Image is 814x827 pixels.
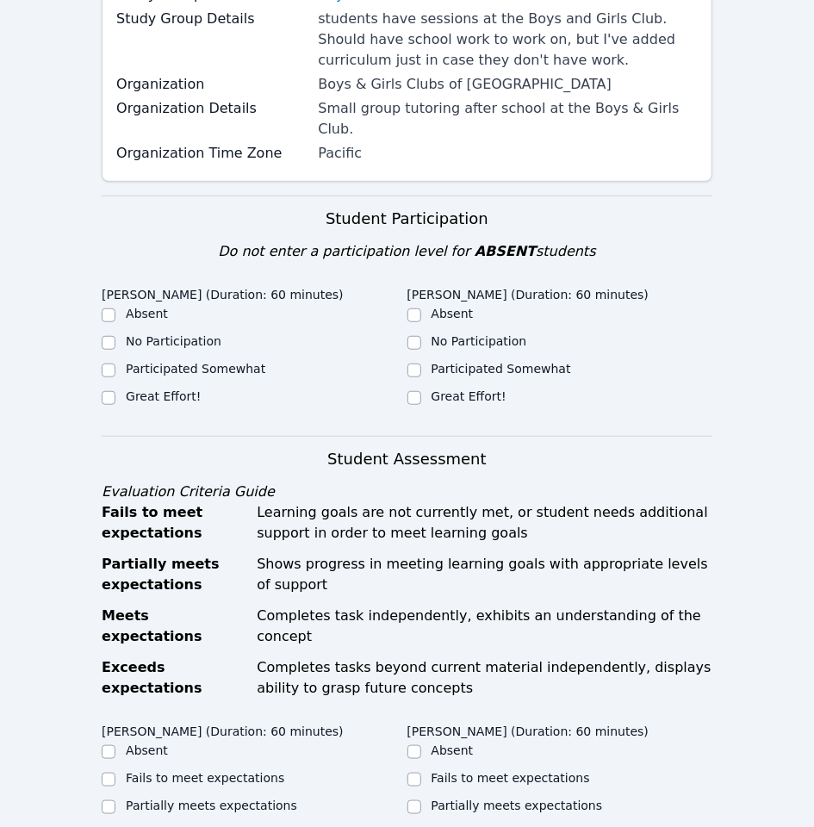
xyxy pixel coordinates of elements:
label: Absent [432,307,474,320]
div: Exceeds expectations [102,657,246,699]
label: No Participation [126,334,221,348]
div: Pacific [318,143,698,164]
label: Participated Somewhat [432,362,571,376]
h3: Student Participation [102,207,712,231]
legend: [PERSON_NAME] (Duration: 60 minutes) [407,279,649,305]
legend: [PERSON_NAME] (Duration: 60 minutes) [407,716,649,742]
div: Partially meets expectations [102,554,246,595]
div: Meets expectations [102,606,246,647]
label: Fails to meet expectations [126,771,284,785]
label: Absent [126,743,168,757]
label: Study Group Details [116,9,308,29]
label: Participated Somewhat [126,362,265,376]
label: Partially meets expectations [432,799,603,812]
div: Completes tasks beyond current material independently, displays ability to grasp future concepts [257,657,712,699]
label: Partially meets expectations [126,799,297,812]
legend: [PERSON_NAME] (Duration: 60 minutes) [102,716,344,742]
div: Learning goals are not currently met, or student needs additional support in order to meet learni... [257,502,712,544]
div: Evaluation Criteria Guide [102,482,712,502]
legend: [PERSON_NAME] (Duration: 60 minutes) [102,279,344,305]
label: Great Effort! [126,389,201,403]
label: Great Effort! [432,389,506,403]
label: No Participation [432,334,527,348]
div: students have sessions at the Boys and Girls Club. Should have school work to work on, but I've a... [318,9,698,71]
label: Organization Details [116,98,308,119]
span: ABSENT [475,243,536,259]
div: Small group tutoring after school at the Boys & Girls Club. [318,98,698,140]
div: Boys & Girls Clubs of [GEOGRAPHIC_DATA] [318,74,698,95]
div: Fails to meet expectations [102,502,246,544]
div: Completes task independently, exhibits an understanding of the concept [257,606,712,647]
label: Absent [126,307,168,320]
label: Fails to meet expectations [432,771,590,785]
label: Organization [116,74,308,95]
label: Absent [432,743,474,757]
label: Organization Time Zone [116,143,308,164]
h3: Student Assessment [102,447,712,471]
div: Do not enter a participation level for students [102,241,712,262]
div: Shows progress in meeting learning goals with appropriate levels of support [257,554,712,595]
